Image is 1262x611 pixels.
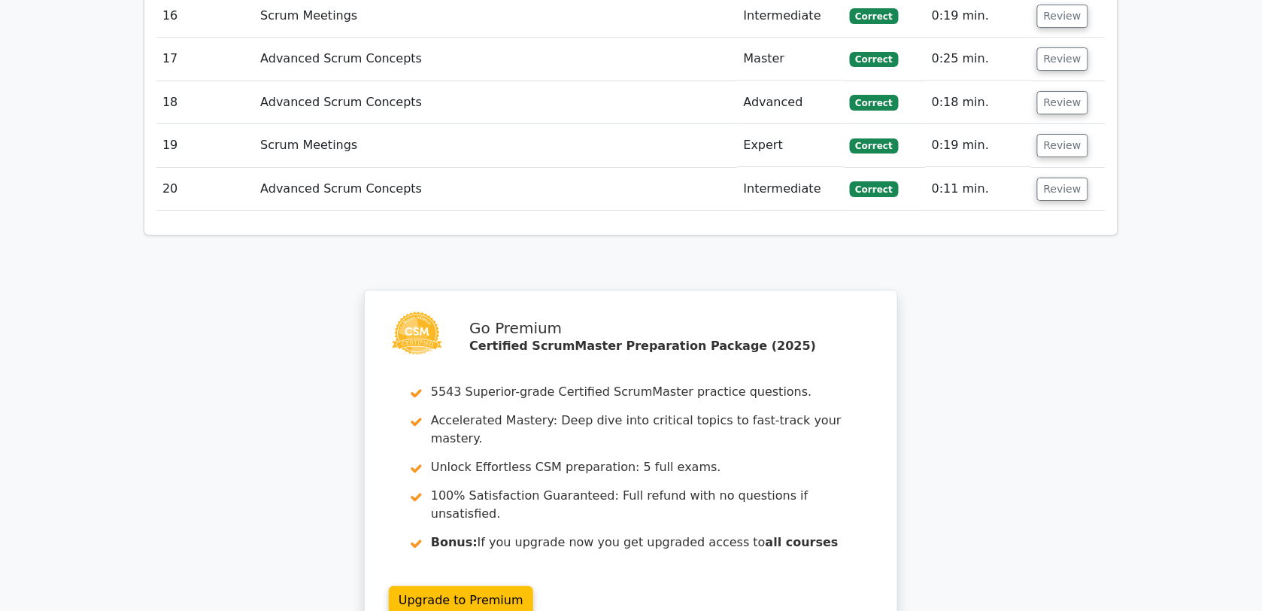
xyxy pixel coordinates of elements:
[254,38,738,81] td: Advanced Scrum Concepts
[156,124,254,167] td: 19
[1037,5,1088,28] button: Review
[926,124,1031,167] td: 0:19 min.
[1037,91,1088,114] button: Review
[1037,134,1088,157] button: Review
[254,124,738,167] td: Scrum Meetings
[738,38,844,81] td: Master
[254,81,738,124] td: Advanced Scrum Concepts
[156,168,254,211] td: 20
[850,138,899,154] span: Correct
[1037,47,1088,71] button: Review
[926,168,1031,211] td: 0:11 min.
[926,38,1031,81] td: 0:25 min.
[850,181,899,196] span: Correct
[850,52,899,67] span: Correct
[1037,178,1088,201] button: Review
[156,38,254,81] td: 17
[738,81,844,124] td: Advanced
[738,124,844,167] td: Expert
[738,168,844,211] td: Intermediate
[850,95,899,110] span: Correct
[926,81,1031,124] td: 0:18 min.
[850,8,899,23] span: Correct
[254,168,738,211] td: Advanced Scrum Concepts
[156,81,254,124] td: 18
